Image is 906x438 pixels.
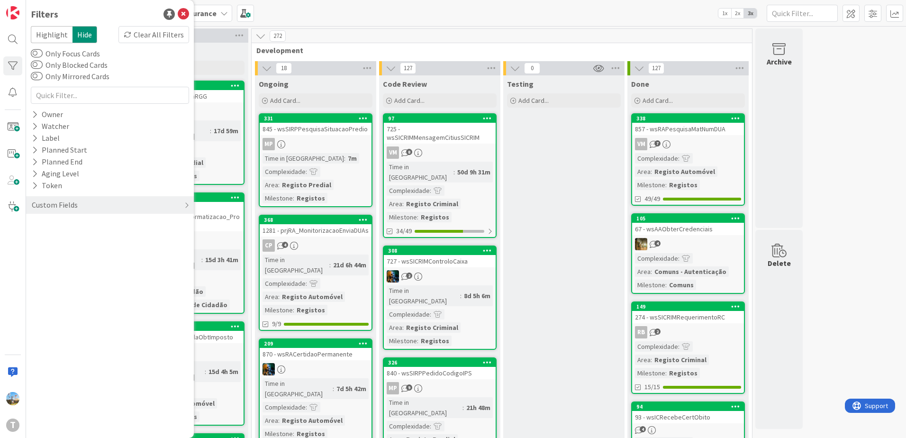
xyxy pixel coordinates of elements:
[387,382,399,394] div: MP
[280,292,345,302] div: Registo Automóvel
[263,292,278,302] div: Area
[278,292,280,302] span: :
[388,247,496,254] div: 308
[665,368,667,378] span: :
[6,6,19,19] img: Visit kanbanzone.com
[654,328,661,335] span: 2
[636,115,744,122] div: 338
[6,392,19,405] img: DG
[384,114,496,144] div: 97725 - wsSICRIMMensagemCitiusSICRIM
[632,214,744,223] div: 105
[259,113,372,207] a: 331845 - wsSIRPPesquisaSituacaoPredioMPTime in [GEOGRAPHIC_DATA]:7mComplexidade:Area:Registo Pred...
[631,213,745,294] a: 10567 - wsAAObterCredenciaisJCComplexidade:Area:Comuns - AutenticaçãoMilestone:Comuns
[635,355,651,365] div: Area
[460,291,462,301] span: :
[31,59,108,71] label: Only Blocked Cards
[334,383,369,394] div: 7d 5h 42m
[211,126,241,136] div: 17d 59m
[665,180,667,190] span: :
[383,79,427,89] span: Code Review
[260,138,371,150] div: MP
[651,266,652,277] span: :
[31,199,79,211] div: Custom Fields
[263,180,278,190] div: Area
[640,426,646,432] span: 4
[632,326,744,338] div: RB
[293,193,294,203] span: :
[263,305,293,315] div: Milestone
[260,339,371,360] div: 209870 - wsRACertidaoPermanente
[384,382,496,394] div: MP
[631,79,649,89] span: Done
[387,270,399,283] img: JC
[632,123,744,135] div: 857 - wsRAPesquisaMatNumDUA
[333,383,334,394] span: :
[282,242,288,248] span: 4
[260,224,371,237] div: 1281 - prjRA_MonitorizacaoEnviaDUAs
[518,96,549,105] span: Add Card...
[260,339,371,348] div: 209
[652,166,717,177] div: Registo Automóvel
[632,402,744,423] div: 9493 - wsICRecebeCertObito
[632,238,744,250] div: JC
[768,257,791,269] div: Delete
[263,415,278,426] div: Area
[384,246,496,255] div: 308
[387,199,402,209] div: Area
[667,180,700,190] div: Registos
[201,255,203,265] span: :
[263,166,306,177] div: Complexidade
[402,199,404,209] span: :
[453,167,455,177] span: :
[635,253,678,264] div: Complexidade
[635,341,678,352] div: Complexidade
[384,114,496,123] div: 97
[259,215,372,331] a: 3681281 - prjRA_MonitorizacaoEnviaDUAsCPTime in [GEOGRAPHIC_DATA]:21d 6h 44mComplexidade:Area:Reg...
[387,309,430,319] div: Complexidade
[276,63,292,74] span: 18
[632,114,744,135] div: 338857 - wsRAPesquisaMatNumDUA
[260,114,371,135] div: 331845 - wsSIRPPesquisaSituacaoPredio
[464,402,493,413] div: 21h 48m
[384,123,496,144] div: 725 - wsSICRIMMensagemCitiusSICRIM
[259,79,289,89] span: Ongoing
[118,26,189,43] div: Clear All Filters
[306,402,307,412] span: :
[383,246,497,350] a: 308727 - wsSICRIMControloCaixaJCTime in [GEOGRAPHIC_DATA]:8d 5h 6mComplexidade:Area:Registo Crimi...
[31,7,58,21] div: Filters
[263,278,306,289] div: Complexidade
[387,146,399,159] div: VM
[256,46,740,55] span: Development
[263,153,344,164] div: Time in [GEOGRAPHIC_DATA]
[260,216,371,224] div: 368
[31,109,64,120] div: Owner
[203,255,241,265] div: 15d 3h 41m
[388,115,496,122] div: 97
[524,63,540,74] span: 0
[744,9,757,18] span: 3x
[387,397,462,418] div: Time in [GEOGRAPHIC_DATA]
[406,149,412,155] span: 8
[455,167,493,177] div: 50d 9h 31m
[280,180,334,190] div: Registo Predial
[280,415,345,426] div: Registo Automóvel
[31,144,88,156] div: Planned Start
[166,300,230,310] div: Cartão de Cidadão
[462,402,464,413] span: :
[635,138,647,150] div: VM
[718,9,731,18] span: 1x
[507,79,534,89] span: Testing
[632,302,744,311] div: 149
[632,402,744,411] div: 94
[31,48,100,59] label: Only Focus Cards
[678,341,679,352] span: :
[667,368,700,378] div: Registos
[278,415,280,426] span: :
[632,302,744,323] div: 149274 - wsSICRIMRequerimentoRC
[396,226,412,236] span: 34/49
[260,114,371,123] div: 331
[293,305,294,315] span: :
[387,322,402,333] div: Area
[430,421,431,431] span: :
[263,138,275,150] div: MP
